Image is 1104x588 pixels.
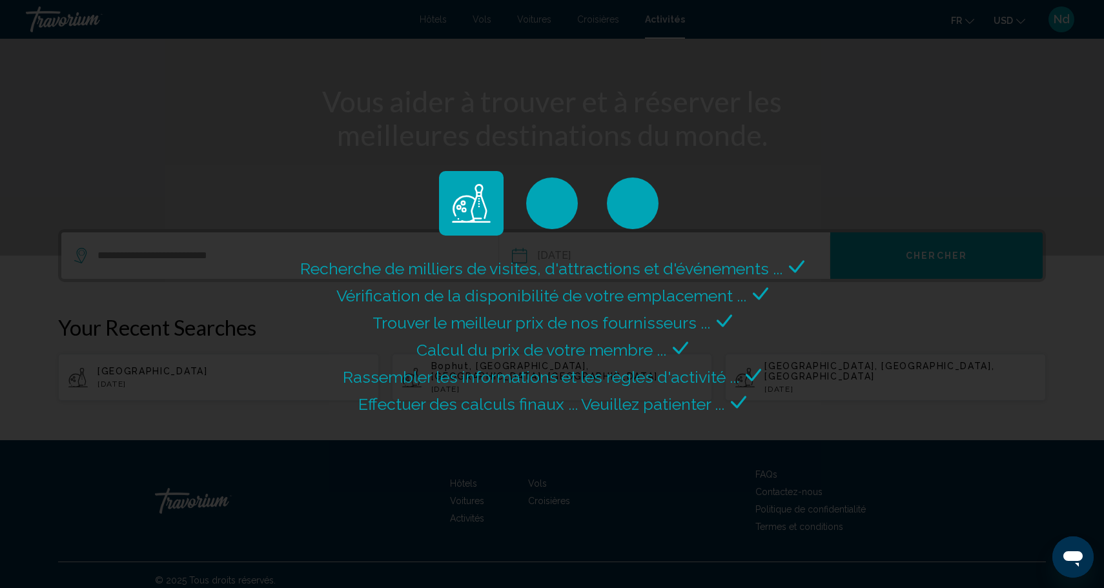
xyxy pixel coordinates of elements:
[416,340,666,360] span: Calcul du prix de votre membre ...
[358,394,724,414] span: Effectuer des calculs finaux ... Veuillez patienter ...
[336,286,746,305] span: Vérification de la disponibilité de votre emplacement ...
[1052,536,1094,578] iframe: Bouton de lancement de la fenêtre de messagerie
[343,367,739,387] span: Rassembler les informations et les règles d'activité ...
[373,313,710,332] span: Trouver le meilleur prix de nos fournisseurs ...
[300,259,782,278] span: Recherche de milliers de visites, d'attractions et d'événements ...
